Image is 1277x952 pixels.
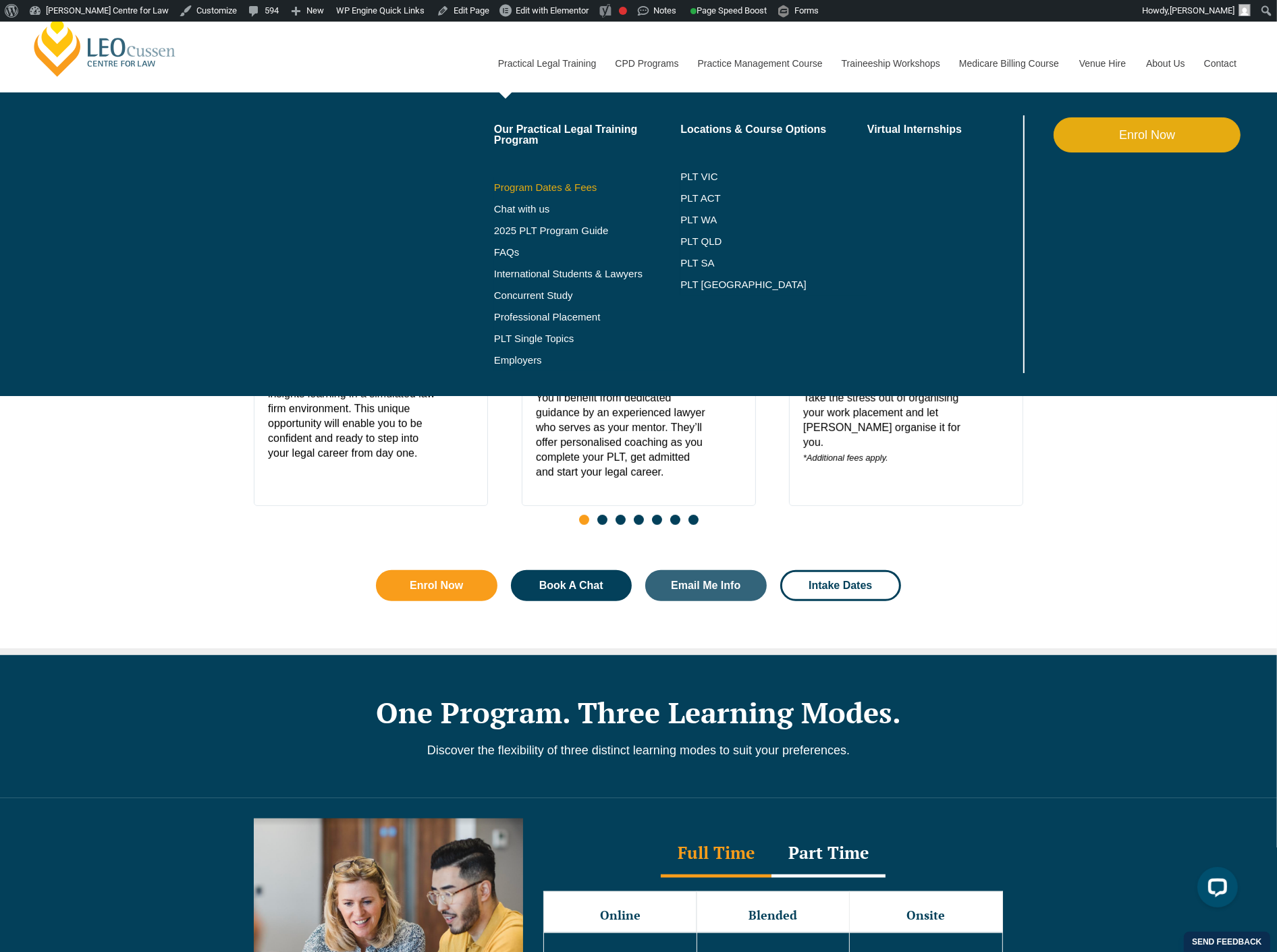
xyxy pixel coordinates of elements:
h2: One Program. Three Learning Modes. [254,696,1023,729]
div: 3 / 7 [789,339,1023,506]
h3: Blended [699,909,848,922]
span: Edit with Elementor [516,5,589,16]
a: Concurrent Study [494,290,681,301]
a: 2025 PLT Program Guide [494,225,647,236]
a: Venue Hire [1069,34,1136,92]
div: 1 / 7 [254,339,488,506]
span: Email Me Info [671,580,740,591]
a: [PERSON_NAME] Centre for Law [30,15,180,78]
a: Virtual Internships [867,124,1021,135]
span: [PERSON_NAME] [1170,5,1234,16]
p: Discover the flexibility of three distinct learning modes to suit your preferences. [254,743,1023,758]
a: Traineeship Workshops [832,34,949,92]
div: Slides [254,339,1023,533]
span: Go to slide 4 [634,515,644,525]
a: Enrol Now [1054,117,1241,152]
span: Go to slide 2 [597,515,607,525]
a: Medicare Billing Course [949,34,1069,92]
div: Read More [975,353,1009,466]
a: PLT WA [680,215,834,225]
a: Chat with us [494,204,681,215]
div: Focus keyphrase not set [619,7,627,15]
a: PLT Single Topics [494,333,681,344]
div: Read More [707,353,741,480]
a: PLT ACT [680,193,867,204]
span: Go to slide 6 [670,515,680,525]
a: Our Practical Legal Training Program [494,124,681,146]
span: Go to slide 7 [688,515,699,525]
a: PLT QLD [680,236,867,247]
a: International Students & Lawyers [494,269,681,279]
span: Go to slide 3 [616,515,626,525]
span: Go to slide 1 [579,515,589,525]
a: Email Me Info [645,570,767,601]
div: Part Time [771,831,886,878]
span: You’ll benefit from dedicated guidance by an experienced lawyer who serves as your mentor. They’l... [536,391,708,480]
em: *Additional fees apply. [803,453,888,463]
a: CPD Programs [605,34,687,92]
a: Practice Management Course [688,34,832,92]
a: About Us [1136,34,1194,92]
span: Go to slide 5 [652,515,662,525]
a: PLT [GEOGRAPHIC_DATA] [680,279,867,290]
iframe: LiveChat chat widget [1187,862,1243,918]
a: Practical Legal Training [488,34,605,92]
a: Intake Dates [780,570,902,601]
a: Program Dates & Fees [494,182,681,193]
span: Enrol Now [410,580,463,591]
div: 2 / 7 [522,339,756,506]
div: Full Time [661,831,771,878]
a: FAQs [494,247,681,258]
a: Professional Placement [494,312,681,323]
a: PLT SA [680,258,867,269]
span: Intake Dates [809,580,872,591]
a: Book A Chat [511,570,632,601]
a: Enrol Now [376,570,497,601]
a: PLT VIC [680,171,867,182]
h3: Online [545,909,695,922]
span: Take the stress out of organising your work placement and let [PERSON_NAME] organise it for you. [803,391,975,466]
span: Book A Chat [539,580,603,591]
span: Get valuable experience and insights learning in a simulated law firm environment. This unique op... [268,372,440,461]
a: Contact [1194,34,1247,92]
h3: Onsite [851,909,1001,922]
a: Employers [494,355,681,366]
div: Read More [440,353,474,461]
a: Locations & Course Options [680,124,867,135]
